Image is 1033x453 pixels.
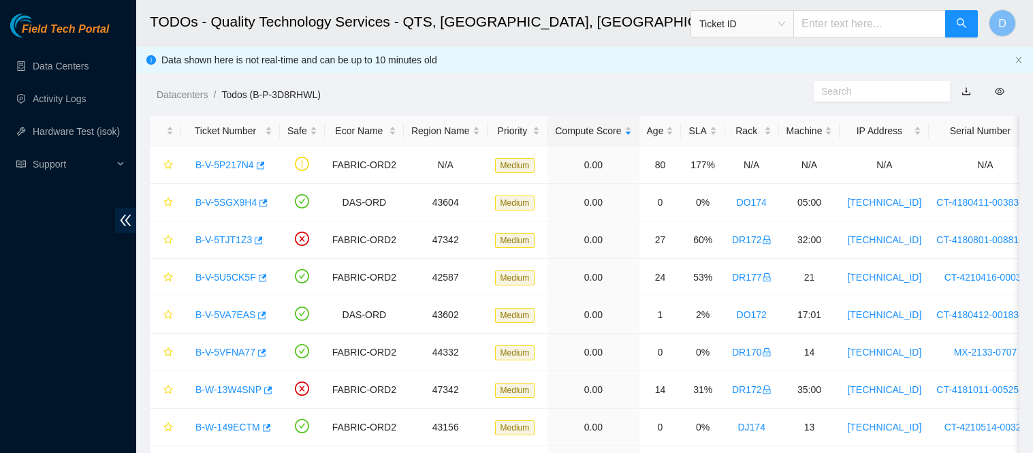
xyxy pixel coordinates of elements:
button: star [157,341,174,363]
span: star [163,198,173,208]
button: star [157,266,174,288]
a: B-V-5VFNA77 [195,347,255,358]
span: Field Tech Portal [22,23,109,36]
button: star [157,304,174,326]
td: N/A [725,146,779,184]
a: B-W-13W4SNP [195,384,261,395]
td: 47342 [404,221,488,259]
td: 0% [681,184,724,221]
td: 0% [681,334,724,371]
span: double-left [115,208,136,233]
a: DR170lock [732,347,772,358]
td: 13 [779,409,840,446]
td: 0 [639,334,682,371]
span: check-circle [295,344,309,358]
td: DAS-ORD [325,184,404,221]
span: eye [995,87,1004,96]
a: DO172 [737,309,767,320]
td: FABRIC-ORD2 [325,409,404,446]
td: 0.00 [547,221,639,259]
span: lock [762,235,772,245]
a: Hardware Test (isok) [33,126,120,137]
td: 0 [639,184,682,221]
span: search [956,18,967,31]
td: 42587 [404,259,488,296]
td: 60% [681,221,724,259]
span: Medium [495,345,535,360]
a: MX-2133-0707 [954,347,1017,358]
td: 0.00 [547,184,639,221]
span: lock [762,272,772,282]
a: B-V-5VA7EAS [195,309,255,320]
td: 0.00 [547,334,639,371]
a: [TECHNICAL_ID] [847,422,921,433]
button: star [157,229,174,251]
a: [TECHNICAL_ID] [847,347,921,358]
span: star [163,310,173,321]
span: lock [762,347,772,357]
td: 21 [779,259,840,296]
td: 0.00 [547,259,639,296]
span: star [163,422,173,433]
span: close-circle [295,232,309,246]
button: star [157,191,174,213]
td: 0 [639,409,682,446]
span: exclamation-circle [295,157,309,171]
td: 0.00 [547,409,639,446]
td: N/A [840,146,929,184]
span: lock [762,385,772,394]
td: 17:01 [779,296,840,334]
td: 43602 [404,296,488,334]
span: / [213,89,216,100]
a: [TECHNICAL_ID] [847,197,921,208]
td: 14 [779,334,840,371]
span: star [163,235,173,246]
td: DAS-ORD [325,296,404,334]
td: 0.00 [547,371,639,409]
span: check-circle [295,269,309,283]
button: D [989,10,1016,37]
td: 1 [639,296,682,334]
span: read [16,159,26,169]
td: N/A [779,146,840,184]
span: Medium [495,308,535,323]
a: [TECHNICAL_ID] [847,272,921,283]
a: Datacenters [157,89,208,100]
span: star [163,272,173,283]
a: B-V-5P217N4 [195,159,254,170]
a: B-V-5TJT1Z3 [195,234,252,245]
a: CT-4210514-00320 [944,422,1027,433]
td: 43156 [404,409,488,446]
td: 2% [681,296,724,334]
td: 47342 [404,371,488,409]
td: 32:00 [779,221,840,259]
span: star [163,160,173,171]
td: 05:00 [779,184,840,221]
span: check-circle [295,194,309,208]
td: 43604 [404,184,488,221]
span: Medium [495,270,535,285]
a: Activity Logs [33,93,86,104]
a: B-W-149ECTM [195,422,260,433]
td: FABRIC-ORD2 [325,371,404,409]
td: 0% [681,409,724,446]
span: Support [33,151,113,178]
a: DJ174 [737,422,765,433]
a: Data Centers [33,61,89,72]
td: 44332 [404,334,488,371]
td: 31% [681,371,724,409]
span: star [163,347,173,358]
span: check-circle [295,307,309,321]
button: star [157,379,174,401]
span: check-circle [295,419,309,433]
td: FABRIC-ORD2 [325,146,404,184]
td: 53% [681,259,724,296]
span: Medium [495,196,535,210]
span: Medium [495,233,535,248]
button: star [157,154,174,176]
a: [TECHNICAL_ID] [847,234,921,245]
a: B-V-5SGX9H4 [195,197,257,208]
span: Medium [495,420,535,435]
a: DO174 [737,197,767,208]
td: FABRIC-ORD2 [325,334,404,371]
